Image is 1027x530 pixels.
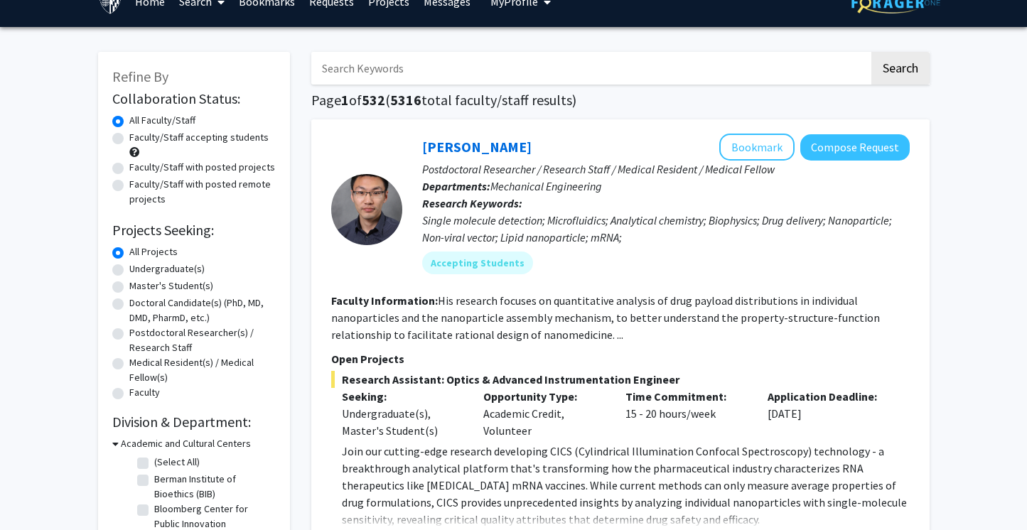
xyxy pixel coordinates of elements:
[871,52,930,85] button: Search
[129,261,205,276] label: Undergraduate(s)
[341,91,349,109] span: 1
[719,134,795,161] button: Add Sixuan Li to Bookmarks
[625,388,746,405] p: Time Commitment:
[422,161,910,178] p: Postdoctoral Researcher / Research Staff / Medical Resident / Medical Fellow
[129,244,178,259] label: All Projects
[121,436,251,451] h3: Academic and Cultural Centers
[129,325,276,355] label: Postdoctoral Researcher(s) / Research Staff
[129,160,275,175] label: Faculty/Staff with posted projects
[154,472,272,502] label: Berman Institute of Bioethics (BIB)
[129,130,269,145] label: Faculty/Staff accepting students
[362,91,385,109] span: 532
[422,196,522,210] b: Research Keywords:
[154,455,200,470] label: (Select All)
[311,92,930,109] h1: Page of ( total faculty/staff results)
[473,388,615,439] div: Academic Credit, Volunteer
[112,413,276,431] h2: Division & Department:
[112,67,168,85] span: Refine By
[342,388,463,405] p: Seeking:
[331,293,880,342] fg-read-more: His research focuses on quantitative analysis of drug payload distributions in individual nanopar...
[331,371,910,388] span: Research Assistant: Optics & Advanced Instrumentation Engineer
[129,177,276,207] label: Faculty/Staff with posted remote projects
[11,466,60,519] iframe: Chat
[331,350,910,367] p: Open Projects
[129,296,276,325] label: Doctoral Candidate(s) (PhD, MD, DMD, PharmD, etc.)
[342,443,910,528] p: Join our cutting-edge research developing CICS (Cylindrical Illumination Confocal Spectroscopy) t...
[129,385,160,400] label: Faculty
[390,91,421,109] span: 5316
[800,134,910,161] button: Compose Request to Sixuan Li
[422,212,910,246] div: Single molecule detection; Microfluidics; Analytical chemistry; Biophysics; Drug delivery; Nanopa...
[112,90,276,107] h2: Collaboration Status:
[342,405,463,439] div: Undergraduate(s), Master's Student(s)
[422,179,490,193] b: Departments:
[129,113,195,128] label: All Faculty/Staff
[331,293,438,308] b: Faculty Information:
[129,355,276,385] label: Medical Resident(s) / Medical Fellow(s)
[757,388,899,439] div: [DATE]
[422,252,533,274] mat-chip: Accepting Students
[422,138,532,156] a: [PERSON_NAME]
[129,278,213,293] label: Master's Student(s)
[112,222,276,239] h2: Projects Seeking:
[615,388,757,439] div: 15 - 20 hours/week
[311,52,869,85] input: Search Keywords
[483,388,604,405] p: Opportunity Type:
[490,179,602,193] span: Mechanical Engineering
[768,388,888,405] p: Application Deadline:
